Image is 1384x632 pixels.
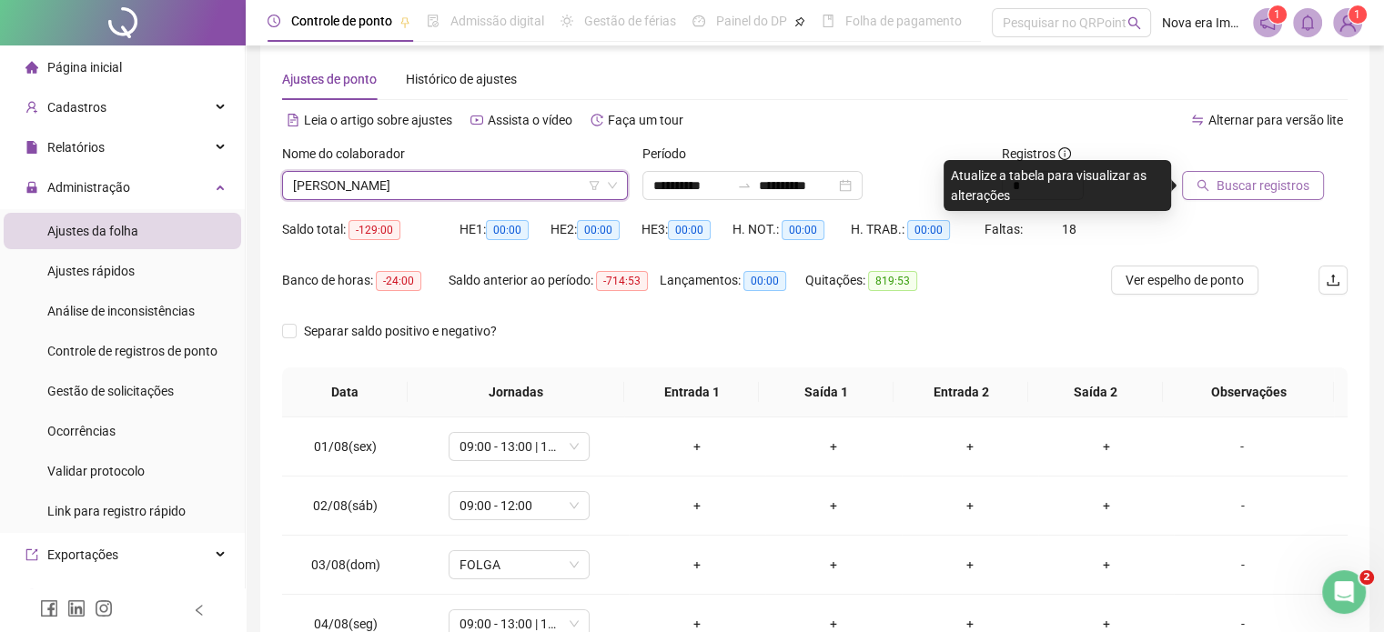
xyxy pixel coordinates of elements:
[1268,5,1287,24] sup: 1
[551,219,641,240] div: HE 2:
[47,264,135,278] span: Ajustes rápidos
[1354,8,1360,21] span: 1
[293,172,617,199] span: MARCIA ALVES
[1208,113,1343,127] span: Alternar para versão lite
[1162,13,1242,33] span: Nova era Imobiliária
[591,114,603,126] span: history
[25,181,38,194] span: lock
[1217,176,1309,196] span: Buscar registros
[282,72,377,86] span: Ajustes de ponto
[406,72,517,86] span: Histórico de ajustes
[1062,222,1076,236] span: 18
[282,367,408,417] th: Data
[25,141,38,154] span: file
[1259,15,1276,31] span: notification
[282,270,449,291] div: Banco de horas:
[47,224,138,238] span: Ajustes da folha
[794,16,805,27] span: pushpin
[314,439,377,454] span: 01/08(sex)
[47,384,174,398] span: Gestão de solicitações
[291,14,392,28] span: Controle de ponto
[47,304,195,318] span: Análise de inconsistências
[408,367,624,417] th: Jornadas
[1334,9,1361,36] img: 86644
[314,617,378,631] span: 04/08(seg)
[311,557,380,572] span: 03/08(dom)
[894,367,1028,417] th: Entrada 2
[692,15,705,27] span: dashboard
[47,344,217,358] span: Controle de registros de ponto
[193,604,206,617] span: left
[643,436,751,456] div: +
[282,219,460,240] div: Saldo total:
[584,14,676,28] span: Gestão de férias
[868,271,917,291] span: 819:53
[268,15,280,27] span: clock-circle
[460,551,579,578] span: FOLGA
[916,496,1024,516] div: +
[25,101,38,114] span: user-add
[376,271,421,291] span: -24:00
[470,114,483,126] span: youtube
[1299,15,1316,31] span: bell
[450,14,544,28] span: Admissão digital
[907,220,950,240] span: 00:00
[577,220,620,240] span: 00:00
[349,220,400,240] span: -129:00
[944,160,1171,211] div: Atualize a tabela para visualizar as alterações
[1053,555,1160,575] div: +
[732,219,851,240] div: H. NOT.:
[1188,496,1296,516] div: -
[1127,16,1141,30] span: search
[1053,436,1160,456] div: +
[282,144,417,164] label: Nome do colaborador
[40,599,58,617] span: facebook
[47,547,118,562] span: Exportações
[1191,114,1204,126] span: swap
[643,496,751,516] div: +
[716,14,787,28] span: Painel do DP
[1163,367,1334,417] th: Observações
[1053,496,1160,516] div: +
[668,220,711,240] span: 00:00
[1359,570,1374,585] span: 2
[782,220,824,240] span: 00:00
[624,367,759,417] th: Entrada 1
[660,270,805,291] div: Lançamentos:
[607,180,618,191] span: down
[643,555,751,575] div: +
[737,178,752,193] span: to
[304,113,452,127] span: Leia o artigo sobre ajustes
[596,271,648,291] span: -714:53
[287,114,299,126] span: file-text
[297,321,504,341] span: Separar saldo positivo e negativo?
[1126,270,1244,290] span: Ver espelho de ponto
[561,15,573,27] span: sun
[642,144,698,164] label: Período
[845,14,962,28] span: Folha de pagamento
[460,219,551,240] div: HE 1:
[486,220,529,240] span: 00:00
[737,178,752,193] span: swap-right
[1028,367,1163,417] th: Saída 2
[460,492,579,519] span: 09:00 - 12:00
[67,599,86,617] span: linkedin
[449,270,660,291] div: Saldo anterior ao período:
[916,555,1024,575] div: +
[427,15,439,27] span: file-done
[1111,266,1258,295] button: Ver espelho de ponto
[641,219,732,240] div: HE 3:
[47,464,145,478] span: Validar protocolo
[743,271,786,291] span: 00:00
[1274,8,1280,21] span: 1
[399,16,410,27] span: pushpin
[1322,570,1366,614] iframe: Intercom live chat
[916,436,1024,456] div: +
[47,100,106,115] span: Cadastros
[780,436,887,456] div: +
[47,424,116,438] span: Ocorrências
[460,433,579,460] span: 09:00 - 13:00 | 14:00 - 18:00
[608,113,683,127] span: Faça um tour
[47,504,186,518] span: Link para registro rápido
[759,367,894,417] th: Saída 1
